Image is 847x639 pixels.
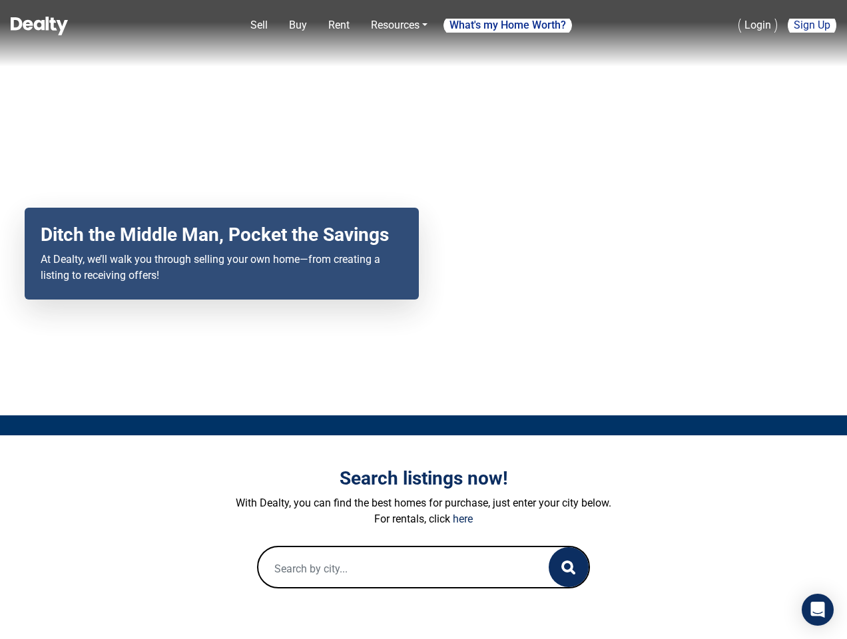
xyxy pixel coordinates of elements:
[54,511,793,527] p: For rentals, click
[41,224,403,246] h2: Ditch the Middle Man, Pocket the Savings
[788,11,836,39] a: Sign Up
[11,17,68,35] img: Dealty - Buy, Sell & Rent Homes
[323,12,355,39] a: Rent
[443,15,572,36] a: What's my Home Worth?
[802,594,834,626] div: Open Intercom Messenger
[453,513,473,525] a: here
[245,12,273,39] a: Sell
[54,467,793,490] h3: Search listings now!
[284,12,312,39] a: Buy
[54,495,793,511] p: With Dealty, you can find the best homes for purchase, just enter your city below.
[738,11,777,39] a: Login
[258,547,522,590] input: Search by city...
[366,12,433,39] a: Resources
[41,252,403,284] p: At Dealty, we’ll walk you through selling your own home—from creating a listing to receiving offers!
